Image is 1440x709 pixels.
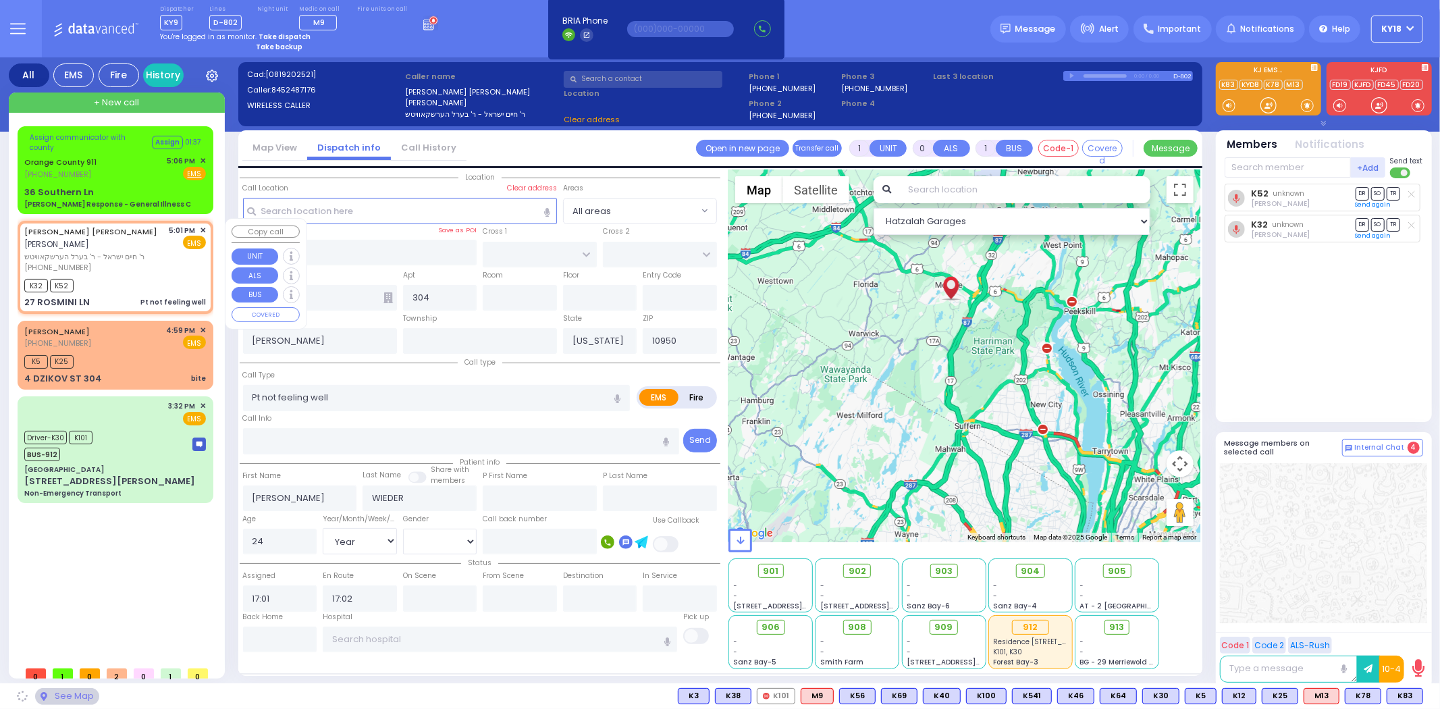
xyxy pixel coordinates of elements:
[323,571,354,581] label: En Route
[160,15,182,30] span: KY9
[24,372,102,386] div: 4 DZIKOV ST 304
[35,688,99,705] div: See map
[24,169,91,180] span: [PHONE_NUMBER]
[24,199,191,209] div: [PERSON_NAME] Response - General Illness C
[1080,657,1156,667] span: BG - 29 Merriewold S.
[1251,230,1310,240] span: Moses Witriol
[24,431,67,444] span: Driver-K30
[80,668,100,679] span: 0
[734,581,738,591] span: -
[69,431,92,444] span: K101
[1219,80,1238,90] a: K83
[483,514,547,525] label: Call back number
[24,226,157,237] a: [PERSON_NAME] [PERSON_NAME]
[1379,656,1404,683] button: 10-4
[1387,218,1400,231] span: TR
[1327,67,1432,76] label: KJFD
[993,647,1022,657] span: K101, K30
[1345,688,1381,704] div: BLS
[881,688,917,704] div: K69
[1108,564,1126,578] span: 905
[639,389,678,406] label: EMS
[53,63,94,87] div: EMS
[678,389,716,406] label: Fire
[271,84,316,95] span: 8452487176
[1100,688,1137,704] div: K64
[993,637,1096,647] span: Residence 271 east 143rd street Brooklyn
[643,313,653,324] label: ZIP
[1356,201,1391,209] a: Send again
[232,226,300,238] button: Copy call
[1330,80,1351,90] a: FD19
[1400,80,1423,90] a: FD20
[933,140,970,157] button: ALS
[757,688,795,704] div: K101
[683,612,709,623] label: Pick up
[209,5,242,14] label: Lines
[1080,637,1084,647] span: -
[1251,188,1269,199] a: K52
[841,83,908,93] label: [PHONE_NUMBER]
[232,307,300,322] button: COVERED
[1304,688,1339,704] div: ALS
[160,32,257,42] span: You're logged in as monitor.
[357,5,408,14] label: Fire units on call
[966,688,1007,704] div: BLS
[749,71,836,82] span: Phone 1
[24,251,165,263] span: ר' חיים ישראל - ר' בערל הערשקאוויטש
[907,591,911,601] span: -
[24,475,195,488] div: [STREET_ADDRESS][PERSON_NAME]
[749,110,816,120] label: [PHONE_NUMBER]
[562,15,608,27] span: BRIA Phone
[734,637,738,647] span: -
[881,688,917,704] div: BLS
[1001,24,1011,34] img: message.svg
[732,525,776,542] img: Google
[749,83,816,93] label: [PHONE_NUMBER]
[627,21,734,37] input: (000)000-00000
[134,668,154,679] span: 0
[323,612,352,623] label: Hospital
[247,69,401,80] label: Cad:
[1382,23,1402,35] span: KY18
[9,63,49,87] div: All
[849,564,866,578] span: 902
[1408,442,1420,454] span: 4
[1345,688,1381,704] div: K78
[793,140,842,157] button: Transfer call
[572,205,611,218] span: All areas
[299,5,342,14] label: Medic on call
[1296,137,1365,153] button: Notifications
[1387,688,1423,704] div: K83
[1262,688,1298,704] div: K25
[762,621,780,634] span: 906
[1371,16,1423,43] button: KY18
[26,668,46,679] span: 0
[935,564,953,578] span: 903
[603,471,647,481] label: P Last Name
[1220,637,1250,654] button: Code 1
[483,571,524,581] label: From Scene
[152,136,183,149] button: Assign
[24,488,122,498] div: Non-Emergency Transport
[140,297,206,307] div: Pt not feeling well
[458,172,502,182] span: Location
[200,225,206,236] span: ✕
[243,413,272,424] label: Call Info
[734,657,777,667] span: Sanz Bay-5
[169,401,196,411] span: 3:32 PM
[603,226,630,237] label: Cross 2
[24,262,91,273] span: [PHONE_NUMBER]
[643,270,681,281] label: Entry Code
[715,688,751,704] div: BLS
[391,141,466,154] a: Call History
[24,465,104,475] div: [GEOGRAPHIC_DATA]
[1057,688,1094,704] div: BLS
[1080,581,1084,591] span: -
[403,571,436,581] label: On Scene
[1158,23,1201,35] span: Important
[256,42,302,52] strong: Take backup
[564,88,744,99] label: Location
[24,338,91,348] span: [PHONE_NUMBER]
[24,238,89,250] span: [PERSON_NAME]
